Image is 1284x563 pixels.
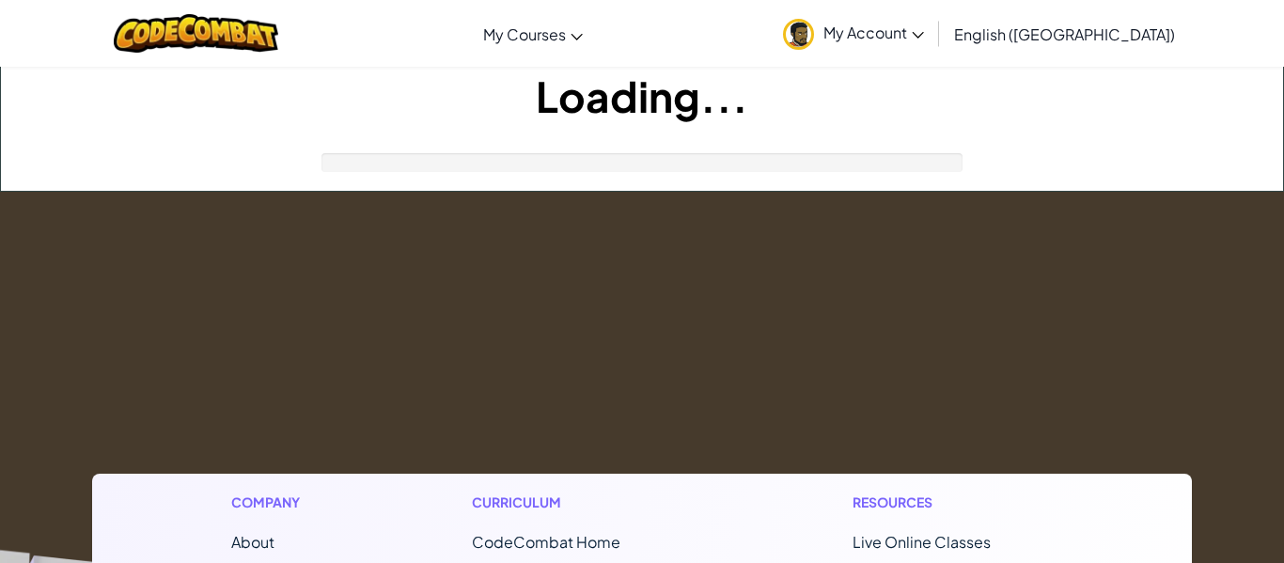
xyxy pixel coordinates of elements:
a: My Courses [474,8,592,59]
span: My Courses [483,24,566,44]
h1: Company [231,493,319,512]
h1: Loading... [1,67,1283,125]
span: My Account [823,23,924,42]
a: English ([GEOGRAPHIC_DATA]) [945,8,1184,59]
span: CodeCombat Home [472,532,620,552]
img: CodeCombat logo [114,14,278,53]
h1: Curriculum [472,493,699,512]
span: English ([GEOGRAPHIC_DATA]) [954,24,1175,44]
a: About [231,532,274,552]
img: avatar [783,19,814,50]
h1: Resources [853,493,1053,512]
a: Live Online Classes [853,532,991,552]
a: My Account [774,4,933,63]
